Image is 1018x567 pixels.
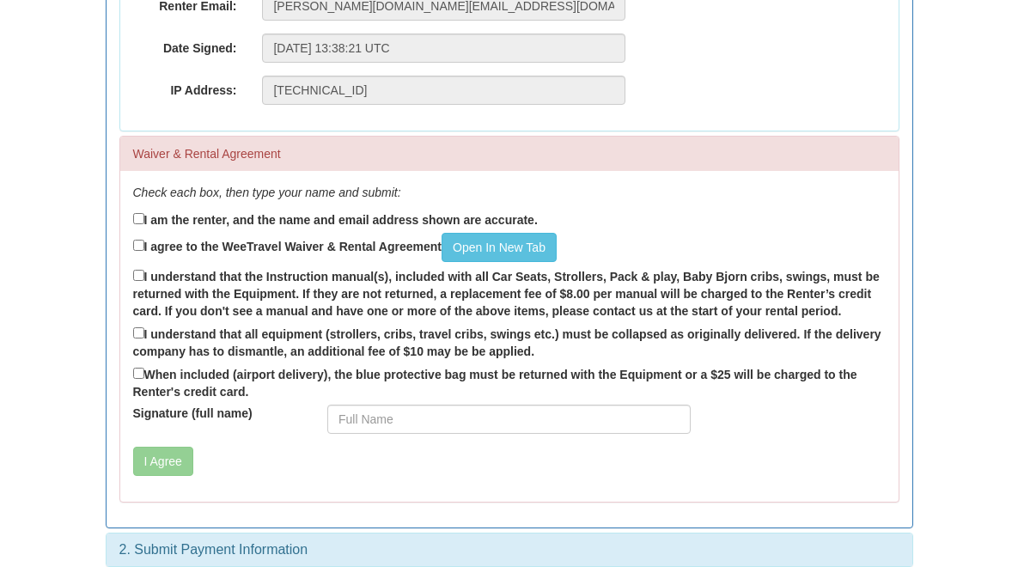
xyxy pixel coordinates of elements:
label: I agree to the WeeTravel Waiver & Rental Agreement [133,233,557,262]
input: When included (airport delivery), the blue protective bag must be returned with the Equipment or ... [133,368,144,379]
a: Open In New Tab [442,233,557,262]
label: When included (airport delivery), the blue protective bag must be returned with the Equipment or ... [133,364,886,400]
label: I am the renter, and the name and email address shown are accurate. [133,210,538,229]
input: I understand that all equipment (strollers, cribs, travel cribs, swings etc.) must be collapsed a... [133,327,144,338]
label: Date Signed: [120,34,250,57]
label: Signature (full name) [120,405,315,422]
input: Full Name [327,405,691,434]
label: I understand that all equipment (strollers, cribs, travel cribs, swings etc.) must be collapsed a... [133,324,886,360]
label: IP Address: [120,76,250,99]
input: I am the renter, and the name and email address shown are accurate. [133,213,144,224]
input: I understand that the Instruction manual(s), included with all Car Seats, Strollers, Pack & play,... [133,270,144,281]
em: Check each box, then type your name and submit: [133,186,401,199]
label: I understand that the Instruction manual(s), included with all Car Seats, Strollers, Pack & play,... [133,266,886,320]
input: I agree to the WeeTravel Waiver & Rental AgreementOpen In New Tab [133,240,144,251]
div: Waiver & Rental Agreement [120,137,899,171]
h3: 2. Submit Payment Information [119,542,899,558]
button: I Agree [133,447,193,476]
